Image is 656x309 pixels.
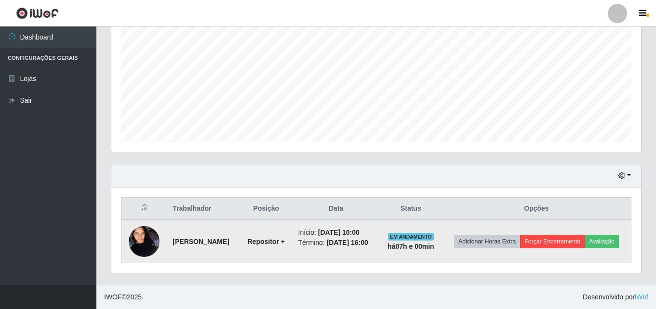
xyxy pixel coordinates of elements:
[520,235,585,248] button: Forçar Encerramento
[16,7,59,19] img: CoreUI Logo
[298,238,374,248] li: Término:
[173,238,229,245] strong: [PERSON_NAME]
[240,198,293,220] th: Posição
[585,235,619,248] button: Avaliação
[318,228,360,236] time: [DATE] 10:00
[248,238,285,245] strong: Repositor +
[167,198,240,220] th: Trabalhador
[380,198,442,220] th: Status
[293,198,380,220] th: Data
[388,242,434,250] strong: há 07 h e 00 min
[442,198,631,220] th: Opções
[327,239,368,246] time: [DATE] 16:00
[298,228,374,238] li: Início:
[104,292,144,302] span: © 2025 .
[635,293,648,301] a: iWof
[104,293,122,301] span: IWOF
[583,292,648,302] span: Desenvolvido por
[388,233,434,241] span: EM ANDAMENTO
[129,221,160,262] img: 1722731641608.jpeg
[454,235,520,248] button: Adicionar Horas Extra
